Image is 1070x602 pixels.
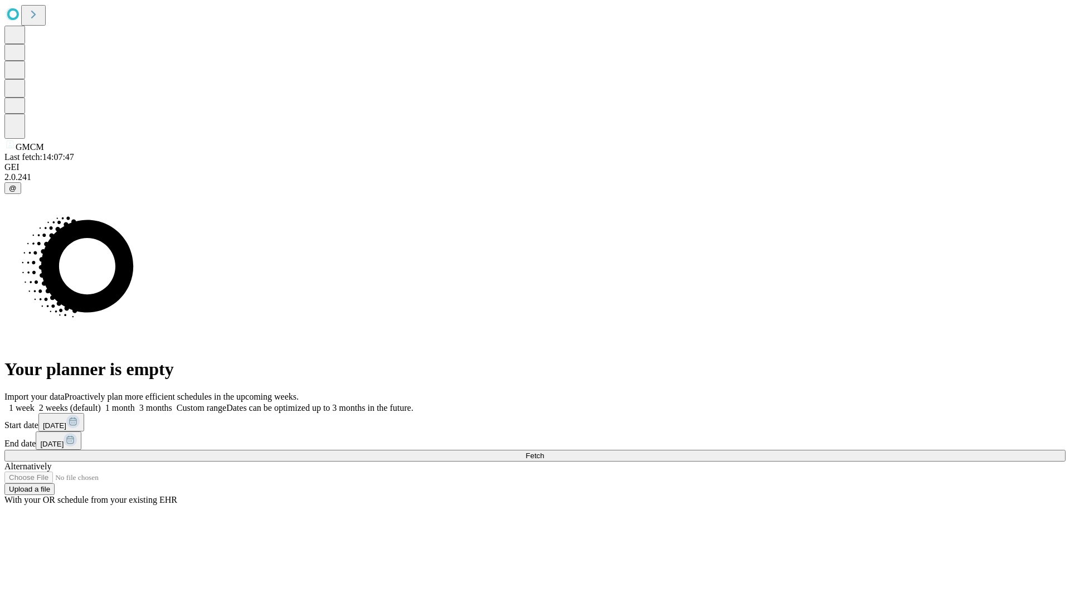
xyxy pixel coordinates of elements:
[36,431,81,450] button: [DATE]
[4,392,65,401] span: Import your data
[4,413,1066,431] div: Start date
[39,403,101,412] span: 2 weeks (default)
[226,403,413,412] span: Dates can be optimized up to 3 months in the future.
[105,403,135,412] span: 1 month
[4,495,177,504] span: With your OR schedule from your existing EHR
[139,403,172,412] span: 3 months
[4,152,74,162] span: Last fetch: 14:07:47
[177,403,226,412] span: Custom range
[4,182,21,194] button: @
[4,172,1066,182] div: 2.0.241
[4,450,1066,462] button: Fetch
[9,403,35,412] span: 1 week
[4,462,51,471] span: Alternatively
[4,483,55,495] button: Upload a file
[65,392,299,401] span: Proactively plan more efficient schedules in the upcoming weeks.
[4,162,1066,172] div: GEI
[38,413,84,431] button: [DATE]
[4,359,1066,380] h1: Your planner is empty
[4,431,1066,450] div: End date
[40,440,64,448] span: [DATE]
[43,421,66,430] span: [DATE]
[526,452,544,460] span: Fetch
[9,184,17,192] span: @
[16,142,44,152] span: GMCM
